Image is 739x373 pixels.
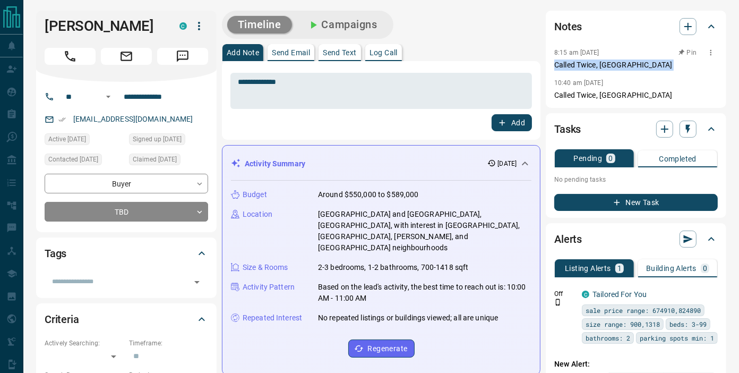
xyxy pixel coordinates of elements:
p: 10:40 am [DATE] [554,79,603,87]
p: 0 [703,265,707,272]
button: Open [190,275,204,290]
div: Wed Sep 10 2025 [129,133,208,148]
button: Campaigns [296,16,388,33]
h2: Alerts [554,231,582,248]
a: [EMAIL_ADDRESS][DOMAIN_NAME] [73,115,193,123]
div: Activity Summary[DATE] [231,154,531,174]
svg: Push Notification Only [554,299,562,306]
p: Pending [574,155,603,162]
h2: Tags [45,245,66,262]
p: Based on the lead's activity, the best time to reach out is: 10:00 AM - 11:00 AM [318,282,531,304]
span: parking spots min: 1 [640,333,714,343]
span: Claimed [DATE] [133,154,177,165]
div: Tags [45,241,208,266]
p: Repeated Interest [243,312,302,324]
p: Budget [243,189,267,200]
p: Called Twice, [GEOGRAPHIC_DATA] [554,90,718,101]
h2: Criteria [45,311,79,328]
p: Activity Summary [245,158,305,169]
button: New Task [554,194,718,211]
div: Tasks [554,116,718,142]
div: condos.ca [582,291,589,298]
p: Log Call [369,49,398,56]
p: Activity Pattern [243,282,295,293]
p: New Alert: [554,359,718,370]
p: 1 [617,265,622,272]
p: 8:15 am [DATE] [554,49,599,56]
div: Wed Sep 10 2025 [45,133,124,148]
span: bathrooms: 2 [586,333,630,343]
svg: Email Verified [58,116,66,123]
p: Off [554,289,575,299]
p: Location [243,209,272,220]
p: Send Text [323,49,357,56]
div: Alerts [554,226,718,252]
p: Actively Searching: [45,338,124,348]
span: Contacted [DATE] [48,154,98,165]
p: Send Email [272,49,310,56]
p: Add Note [227,49,259,56]
button: Regenerate [348,340,415,358]
p: [GEOGRAPHIC_DATA] and [GEOGRAPHIC_DATA], [GEOGRAPHIC_DATA], with interest in [GEOGRAPHIC_DATA], [... [318,209,531,253]
h1: [PERSON_NAME] [45,18,164,35]
p: No pending tasks [554,172,718,188]
span: Email [101,48,152,65]
p: Completed [659,155,697,163]
p: Building Alerts [646,265,697,272]
div: Wed Sep 10 2025 [129,154,208,168]
span: size range: 900,1318 [586,319,660,329]
p: No repeated listings or buildings viewed; all are unique [318,312,498,324]
p: Size & Rooms [243,262,288,273]
p: Around $550,000 to $589,000 [318,189,419,200]
p: 0 [608,155,613,162]
h2: Notes [554,18,582,35]
div: Notes [554,14,718,39]
button: Open [102,90,115,103]
p: 2-3 bedrooms, 1-2 bathrooms, 700-1418 sqft [318,262,469,273]
span: Active [DATE] [48,134,86,145]
span: Message [157,48,208,65]
button: Timeline [227,16,292,33]
div: TBD [45,202,208,222]
span: Call [45,48,96,65]
button: Pin [672,48,703,57]
span: sale price range: 674910,824890 [586,305,701,316]
div: Criteria [45,307,208,332]
button: Add [492,114,532,131]
h2: Tasks [554,121,581,138]
div: Wed Sep 10 2025 [45,154,124,168]
a: Tailored For You [592,290,647,299]
span: beds: 3-99 [669,319,707,329]
div: Buyer [45,174,208,193]
p: Listing Alerts [565,265,611,272]
span: Signed up [DATE] [133,134,182,145]
div: condos.ca [179,22,187,30]
p: Timeframe: [129,338,208,348]
p: [DATE] [498,159,517,168]
p: Called Twice, [GEOGRAPHIC_DATA] [554,60,718,71]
